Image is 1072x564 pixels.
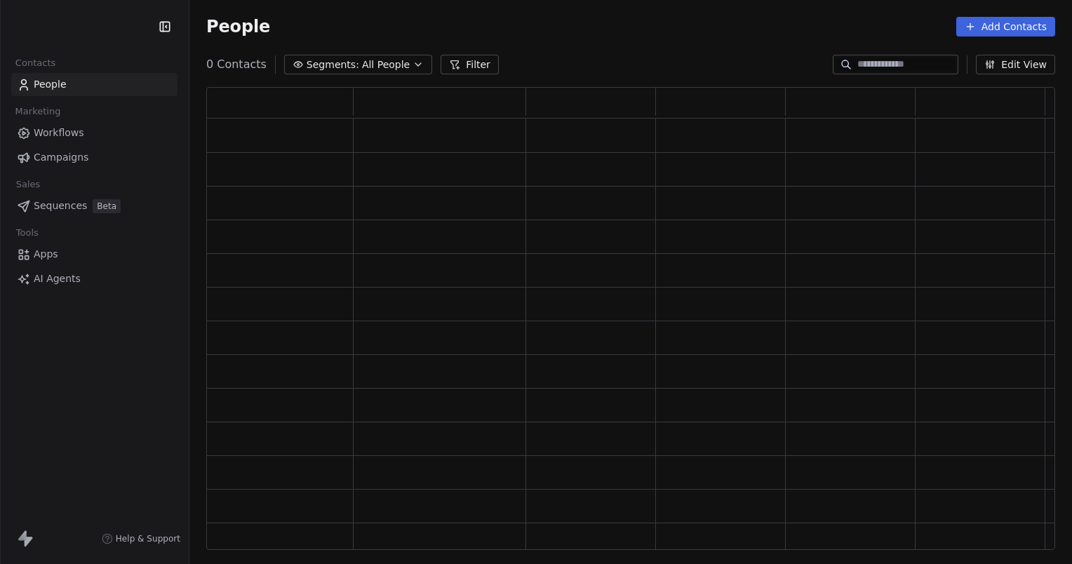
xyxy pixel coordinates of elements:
[9,101,67,122] span: Marketing
[10,222,44,243] span: Tools
[441,55,499,74] button: Filter
[11,194,177,217] a: SequencesBeta
[976,55,1055,74] button: Edit View
[9,53,62,74] span: Contacts
[34,150,88,165] span: Campaigns
[11,121,177,145] a: Workflows
[34,77,67,92] span: People
[11,73,177,96] a: People
[34,271,81,286] span: AI Agents
[206,56,267,73] span: 0 Contacts
[102,533,180,544] a: Help & Support
[956,17,1055,36] button: Add Contacts
[11,146,177,169] a: Campaigns
[206,16,270,37] span: People
[116,533,180,544] span: Help & Support
[34,199,87,213] span: Sequences
[362,58,410,72] span: All People
[11,267,177,290] a: AI Agents
[34,247,58,262] span: Apps
[10,174,46,195] span: Sales
[11,243,177,266] a: Apps
[93,199,121,213] span: Beta
[34,126,84,140] span: Workflows
[307,58,359,72] span: Segments:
